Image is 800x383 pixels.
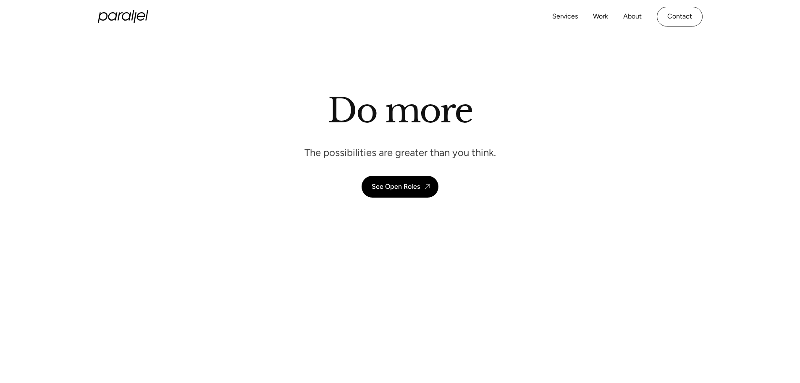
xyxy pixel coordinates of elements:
a: home [98,10,148,23]
p: The possibilities are greater than you think. [304,146,496,159]
a: Contact [657,7,703,26]
a: See Open Roles [362,176,438,198]
div: See Open Roles [372,182,420,190]
h1: Do more [328,90,472,131]
a: About [623,11,642,23]
a: Services [552,11,578,23]
a: Work [593,11,608,23]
